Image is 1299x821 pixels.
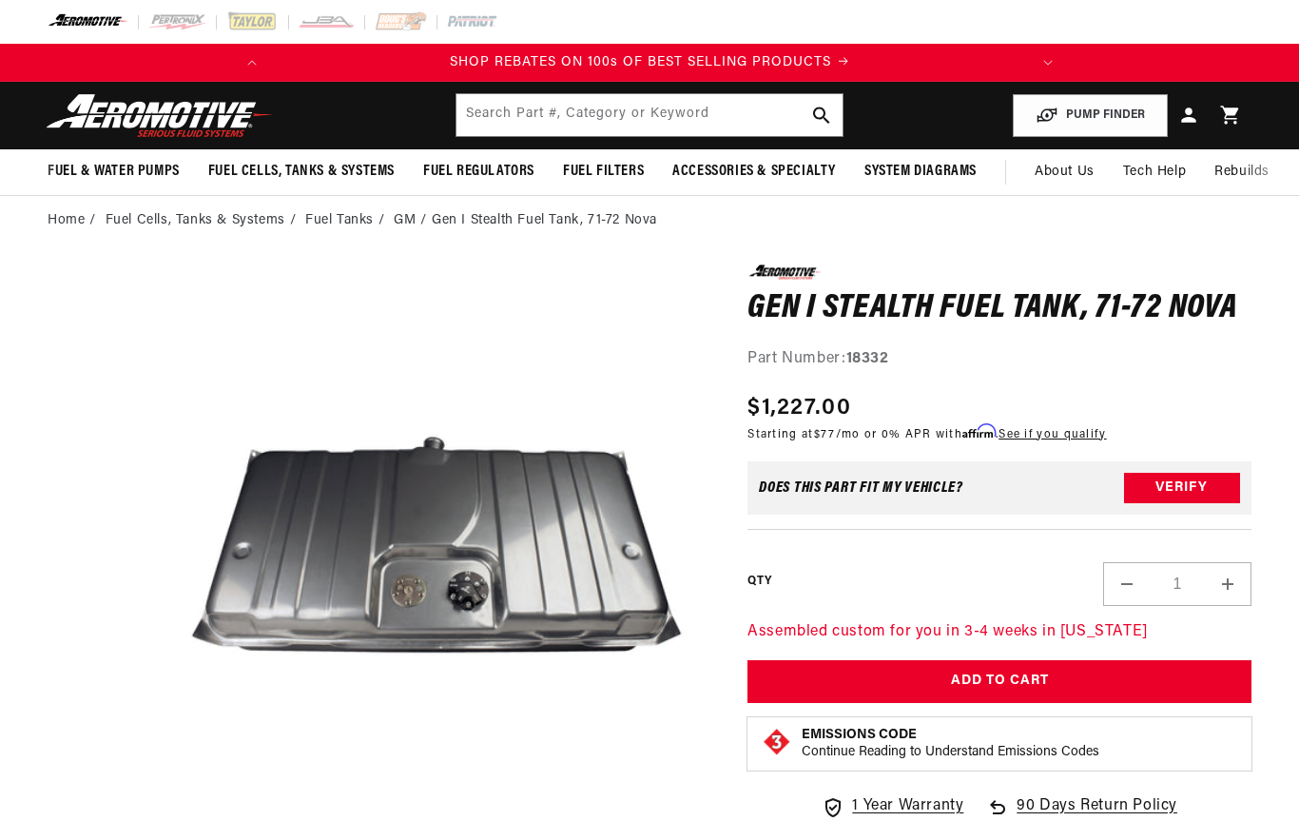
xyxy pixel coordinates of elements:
[747,574,771,590] label: QTY
[456,94,843,136] input: Search by Part Number, Category or Keyword
[814,429,836,440] span: $77
[747,620,1251,645] p: Assembled custom for you in 3-4 weeks in [US_STATE]
[802,728,917,742] strong: Emissions Code
[962,424,996,439] span: Affirm
[658,149,850,194] summary: Accessories & Specialty
[549,149,658,194] summary: Fuel Filters
[48,162,180,182] span: Fuel & Water Pumps
[1020,149,1109,195] a: About Us
[672,162,836,182] span: Accessories & Specialty
[1013,94,1168,137] button: PUMP FINDER
[208,162,395,182] span: Fuel Cells, Tanks & Systems
[106,210,301,231] li: Fuel Cells, Tanks & Systems
[33,149,194,194] summary: Fuel & Water Pumps
[762,727,792,757] img: Emissions code
[271,52,1029,73] div: 1 of 2
[802,744,1099,761] p: Continue Reading to Understand Emissions Codes
[747,660,1251,703] button: Add to Cart
[747,347,1251,372] div: Part Number:
[1200,149,1284,195] summary: Rebuilds
[801,94,843,136] button: search button
[563,162,644,182] span: Fuel Filters
[1124,473,1240,503] button: Verify
[271,52,1029,73] a: SHOP REBATES ON 100s OF BEST SELLING PRODUCTS
[394,210,416,231] a: GM
[747,391,851,425] span: $1,227.00
[747,425,1106,443] p: Starting at /mo or 0% APR with .
[802,727,1099,761] button: Emissions CodeContinue Reading to Understand Emissions Codes
[194,149,409,194] summary: Fuel Cells, Tanks & Systems
[864,162,977,182] span: System Diagrams
[48,210,85,231] a: Home
[822,794,963,819] a: 1 Year Warranty
[852,794,963,819] span: 1 Year Warranty
[850,149,991,194] summary: System Diagrams
[1035,165,1095,179] span: About Us
[846,351,889,366] strong: 18332
[48,210,1251,231] nav: breadcrumbs
[1214,162,1270,183] span: Rebuilds
[409,149,549,194] summary: Fuel Regulators
[1123,162,1186,183] span: Tech Help
[759,480,963,496] div: Does This part fit My vehicle?
[1109,149,1200,195] summary: Tech Help
[747,294,1251,324] h1: Gen I Stealth Fuel Tank, 71-72 Nova
[432,210,657,231] li: Gen I Stealth Fuel Tank, 71-72 Nova
[41,93,279,138] img: Aeromotive
[271,52,1029,73] div: Announcement
[450,55,831,69] span: SHOP REBATES ON 100s OF BEST SELLING PRODUCTS
[998,429,1106,440] a: See if you qualify - Learn more about Affirm Financing (opens in modal)
[1029,44,1067,82] button: Translation missing: en.sections.announcements.next_announcement
[233,44,271,82] button: Translation missing: en.sections.announcements.previous_announcement
[423,162,534,182] span: Fuel Regulators
[305,210,374,231] a: Fuel Tanks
